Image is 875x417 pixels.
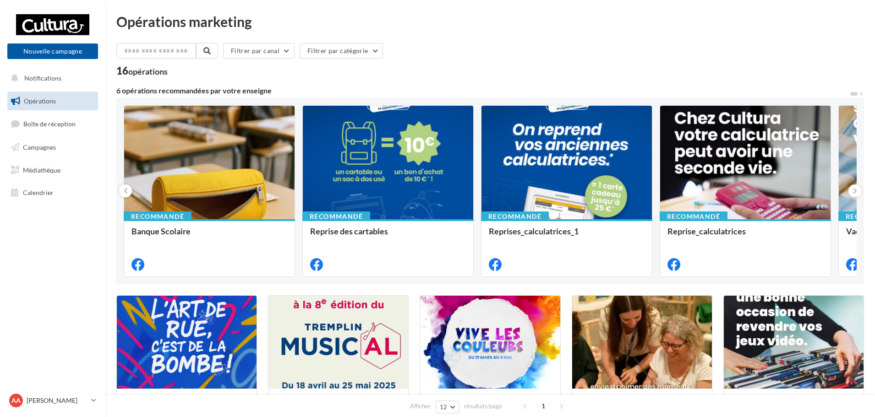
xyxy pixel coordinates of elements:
button: 12 [436,401,459,413]
a: AA [PERSON_NAME] [7,392,98,409]
span: AA [11,396,21,405]
span: Opérations [24,97,56,105]
div: Banque Scolaire [131,227,287,245]
div: Recommandé [660,211,727,222]
div: Reprises_calculatrices_1 [489,227,645,245]
button: Filtrer par canal [223,43,295,59]
div: Recommandé [124,211,191,222]
a: Calendrier [5,183,100,202]
span: 1 [536,399,551,413]
span: résultats/page [464,402,502,411]
span: Campagnes [23,143,56,151]
div: Opérations marketing [116,15,864,28]
div: Reprise_calculatrices [667,227,823,245]
p: [PERSON_NAME] [27,396,87,405]
span: 12 [440,403,448,411]
button: Nouvelle campagne [7,43,98,59]
a: Médiathèque [5,161,100,180]
a: Campagnes [5,138,100,157]
button: Filtrer par catégorie [300,43,383,59]
div: Recommandé [302,211,370,222]
span: Afficher [410,402,431,411]
div: Recommandé [481,211,549,222]
span: Notifications [24,74,61,82]
a: Boîte de réception [5,114,100,134]
button: Notifications [5,69,96,88]
div: Reprise des cartables [310,227,466,245]
div: 16 [116,66,168,76]
span: Boîte de réception [23,120,76,128]
span: Médiathèque [23,166,60,173]
a: Opérations [5,92,100,111]
div: 6 opérations recommandées par votre enseigne [116,87,849,94]
div: opérations [128,67,168,76]
span: Calendrier [23,189,54,196]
